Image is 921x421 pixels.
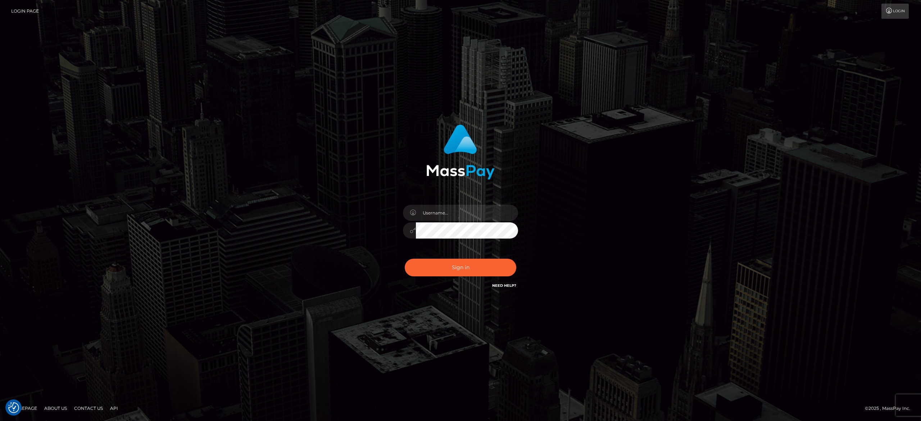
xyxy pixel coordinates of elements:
button: Consent Preferences [8,402,19,413]
img: Revisit consent button [8,402,19,413]
a: Homepage [8,403,40,414]
a: Login [881,4,909,19]
button: Sign in [405,259,516,276]
div: © 2025 , MassPay Inc. [865,404,916,412]
input: Username... [416,205,518,221]
a: Contact Us [71,403,106,414]
a: About Us [41,403,70,414]
a: Need Help? [492,283,516,288]
img: MassPay Login [426,125,495,180]
a: API [107,403,121,414]
a: Login Page [11,4,39,19]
